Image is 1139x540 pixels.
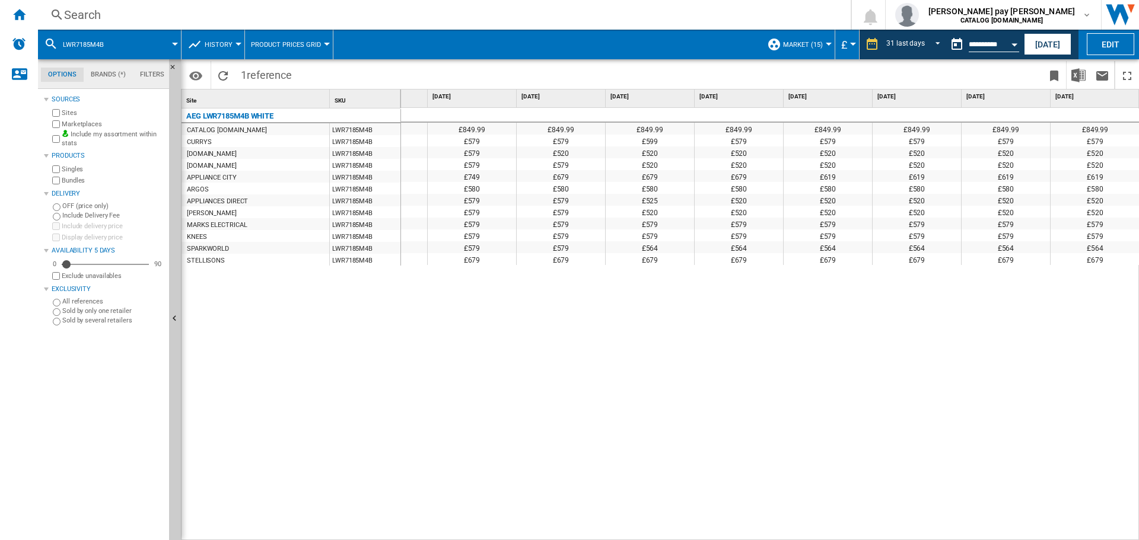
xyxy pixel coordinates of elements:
[695,218,783,229] div: £579
[62,176,164,185] label: Bundles
[695,253,783,265] div: £679
[62,271,164,280] label: Exclude unavailables
[875,90,961,104] div: [DATE]
[873,218,961,229] div: £579
[53,203,61,211] input: OFF (price only)
[962,194,1050,206] div: £520
[610,92,692,101] span: [DATE]
[962,135,1050,146] div: £579
[945,30,1022,59] div: This report is based on a date in the past.
[962,218,1050,229] div: £579
[873,241,961,253] div: £564
[330,254,400,266] div: LWR7185M4B
[873,182,961,194] div: £580
[695,194,783,206] div: £520
[962,123,1050,135] div: £849.99
[784,194,872,206] div: £520
[945,33,969,56] button: md-calendar
[841,30,853,59] button: £
[62,130,164,148] label: Include my assortment within stats
[62,120,164,129] label: Marketplaces
[1067,61,1090,89] button: Download in Excel
[63,41,104,49] span: LWR7185M4B
[428,182,516,194] div: £580
[52,165,60,173] input: Singles
[517,135,605,146] div: £579
[1004,32,1025,53] button: Open calendar
[606,206,694,218] div: £520
[1042,61,1066,89] button: Bookmark this report
[330,135,400,147] div: LWR7185M4B
[873,253,961,265] div: £679
[1071,68,1086,82] img: excel-24x24.png
[606,229,694,241] div: £579
[52,222,60,230] input: Include delivery price
[62,233,164,242] label: Display delivery price
[428,194,516,206] div: £579
[62,297,164,306] label: All references
[428,206,516,218] div: £579
[428,253,516,265] div: £679
[786,90,872,104] div: [DATE]
[835,30,860,59] md-menu: Currency
[784,170,872,182] div: £619
[247,69,292,81] span: reference
[841,39,847,51] span: £
[187,136,211,148] div: CURRYS
[695,206,783,218] div: £520
[62,202,164,210] label: OFF (price only)
[964,90,1050,104] div: [DATE]
[873,206,961,218] div: £520
[962,158,1050,170] div: £520
[50,260,59,269] div: 0
[184,90,329,108] div: Site Sort None
[53,299,61,306] input: All references
[251,41,321,49] span: Product prices grid
[521,92,603,101] span: [DATE]
[428,170,516,182] div: £749
[52,120,60,128] input: Marketplaces
[928,5,1075,17] span: [PERSON_NAME] pay [PERSON_NAME]
[62,165,164,174] label: Singles
[697,90,783,104] div: [DATE]
[962,146,1050,158] div: £520
[784,182,872,194] div: £580
[784,123,872,135] div: £849.99
[428,135,516,146] div: £579
[1087,33,1134,55] button: Edit
[205,30,238,59] button: History
[428,158,516,170] div: £579
[235,61,298,86] span: 1
[695,182,783,194] div: £580
[52,109,60,117] input: Sites
[52,177,60,184] input: Bundles
[783,41,823,49] span: Market (15)
[962,182,1050,194] div: £580
[1115,61,1139,89] button: Maximize
[695,229,783,241] div: £579
[695,146,783,158] div: £520
[606,158,694,170] div: £520
[517,123,605,135] div: £849.99
[62,222,164,231] label: Include delivery price
[517,182,605,194] div: £580
[187,30,238,59] div: History
[62,258,149,270] md-slider: Availability
[62,108,164,117] label: Sites
[767,30,829,59] div: Market (15)
[432,92,514,101] span: [DATE]
[606,253,694,265] div: £679
[784,158,872,170] div: £520
[151,260,164,269] div: 90
[133,68,171,82] md-tab-item: Filters
[966,92,1048,101] span: [DATE]
[783,30,829,59] button: Market (15)
[962,206,1050,218] div: £520
[52,285,164,294] div: Exclusivity
[428,123,516,135] div: £849.99
[330,230,400,242] div: LWR7185M4B
[606,146,694,158] div: £520
[519,90,605,104] div: [DATE]
[62,211,164,220] label: Include Delivery Fee
[517,253,605,265] div: £679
